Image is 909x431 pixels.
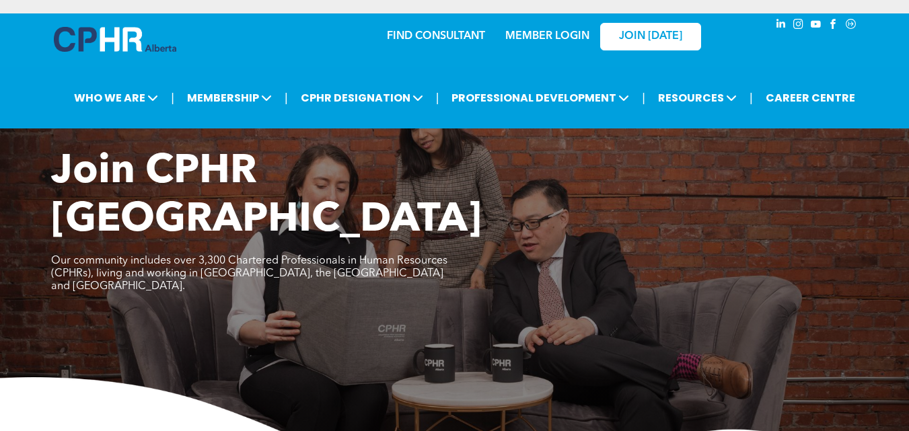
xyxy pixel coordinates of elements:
[285,84,288,112] li: |
[387,31,485,42] a: FIND CONSULTANT
[297,85,427,110] span: CPHR DESIGNATION
[51,152,482,241] span: Join CPHR [GEOGRAPHIC_DATA]
[505,31,589,42] a: MEMBER LOGIN
[750,84,753,112] li: |
[642,84,645,112] li: |
[619,30,682,43] span: JOIN [DATE]
[654,85,741,110] span: RESOURCES
[51,256,447,292] span: Our community includes over 3,300 Chartered Professionals in Human Resources (CPHRs), living and ...
[844,17,859,35] a: Social network
[809,17,824,35] a: youtube
[447,85,633,110] span: PROFESSIONAL DEVELOPMENT
[54,27,176,52] img: A blue and white logo for cp alberta
[171,84,174,112] li: |
[70,85,162,110] span: WHO WE ARE
[600,23,701,50] a: JOIN [DATE]
[183,85,276,110] span: MEMBERSHIP
[791,17,806,35] a: instagram
[826,17,841,35] a: facebook
[436,84,439,112] li: |
[762,85,859,110] a: CAREER CENTRE
[774,17,789,35] a: linkedin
